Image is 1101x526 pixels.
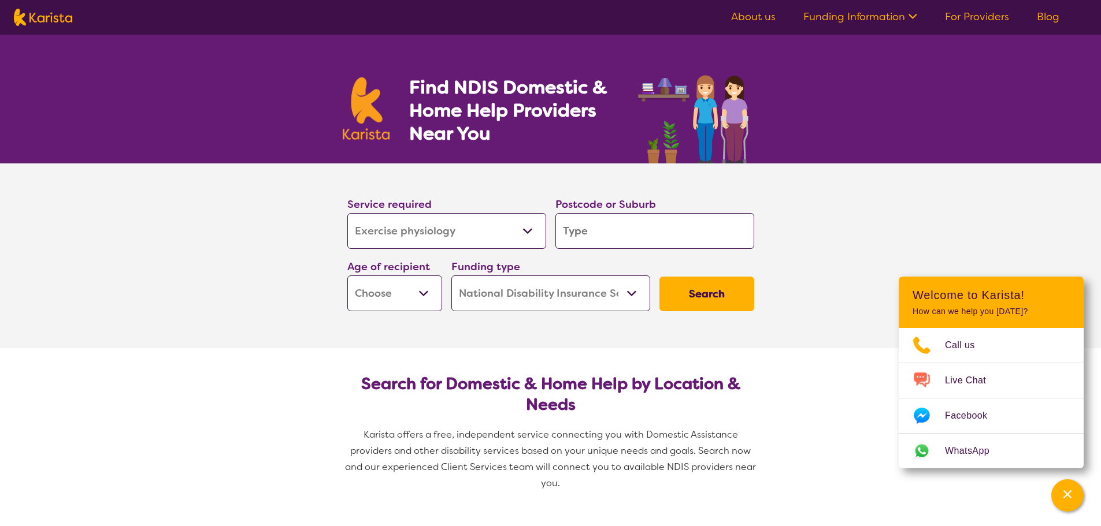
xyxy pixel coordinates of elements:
img: domestic-help [635,62,758,163]
a: For Providers [945,10,1009,24]
span: WhatsApp [945,442,1003,460]
a: Funding Information [803,10,917,24]
a: Web link opens in a new tab. [899,434,1084,468]
a: Blog [1037,10,1059,24]
h2: Welcome to Karista! [913,288,1070,302]
a: About us [731,10,776,24]
span: Karista offers a free, independent service connecting you with Domestic Assistance providers and ... [345,428,758,489]
img: Karista logo [343,77,390,140]
input: Type [555,213,754,249]
h1: Find NDIS Domestic & Home Help Providers Near You [409,76,623,145]
label: Service required [347,197,432,211]
div: Channel Menu [899,277,1084,468]
button: Channel Menu [1051,479,1084,512]
label: Postcode or Suburb [555,197,656,211]
img: Karista logo [14,9,72,26]
span: Call us [945,337,989,354]
button: Search [659,277,754,311]
label: Funding type [451,260,520,274]
label: Age of recipient [347,260,430,274]
p: How can we help you [DATE]? [913,307,1070,316]
span: Live Chat [945,372,1000,389]
span: Facebook [945,407,1001,424]
h2: Search for Domestic & Home Help by Location & Needs [357,374,745,415]
ul: Choose channel [899,328,1084,468]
